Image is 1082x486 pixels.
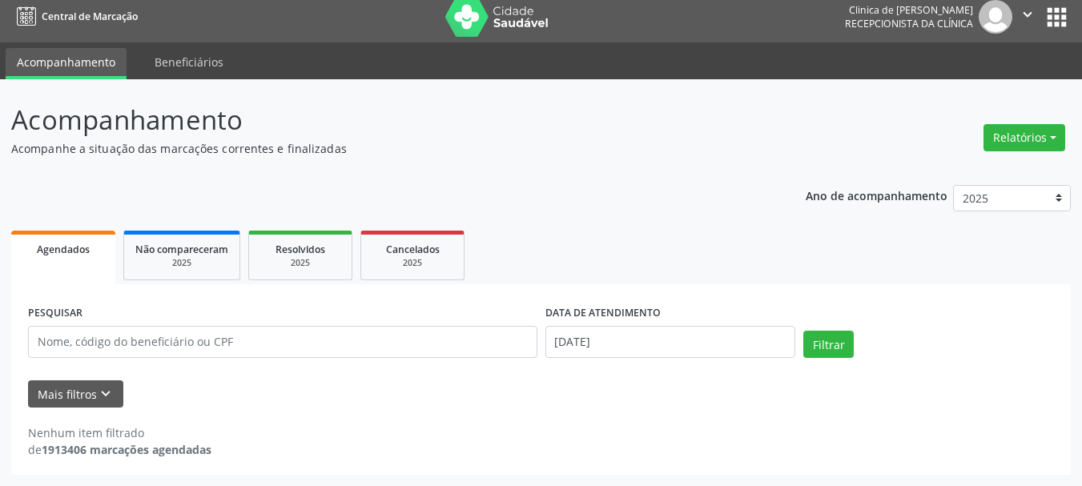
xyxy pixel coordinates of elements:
[42,442,211,457] strong: 1913406 marcações agendadas
[42,10,138,23] span: Central de Marcação
[803,331,854,358] button: Filtrar
[97,385,115,403] i: keyboard_arrow_down
[135,257,228,269] div: 2025
[11,100,753,140] p: Acompanhamento
[1043,3,1071,31] button: apps
[135,243,228,256] span: Não compareceram
[1019,6,1036,23] i: 
[11,3,138,30] a: Central de Marcação
[37,243,90,256] span: Agendados
[386,243,440,256] span: Cancelados
[545,326,796,358] input: Selecione um intervalo
[11,140,753,157] p: Acompanhe a situação das marcações correntes e finalizadas
[276,243,325,256] span: Resolvidos
[845,17,973,30] span: Recepcionista da clínica
[983,124,1065,151] button: Relatórios
[806,185,947,205] p: Ano de acompanhamento
[845,3,973,17] div: Clinica de [PERSON_NAME]
[28,326,537,358] input: Nome, código do beneficiário ou CPF
[372,257,453,269] div: 2025
[28,380,123,408] button: Mais filtroskeyboard_arrow_down
[28,424,211,441] div: Nenhum item filtrado
[260,257,340,269] div: 2025
[545,301,661,326] label: DATA DE ATENDIMENTO
[28,441,211,458] div: de
[143,48,235,76] a: Beneficiários
[28,301,82,326] label: PESQUISAR
[6,48,127,79] a: Acompanhamento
